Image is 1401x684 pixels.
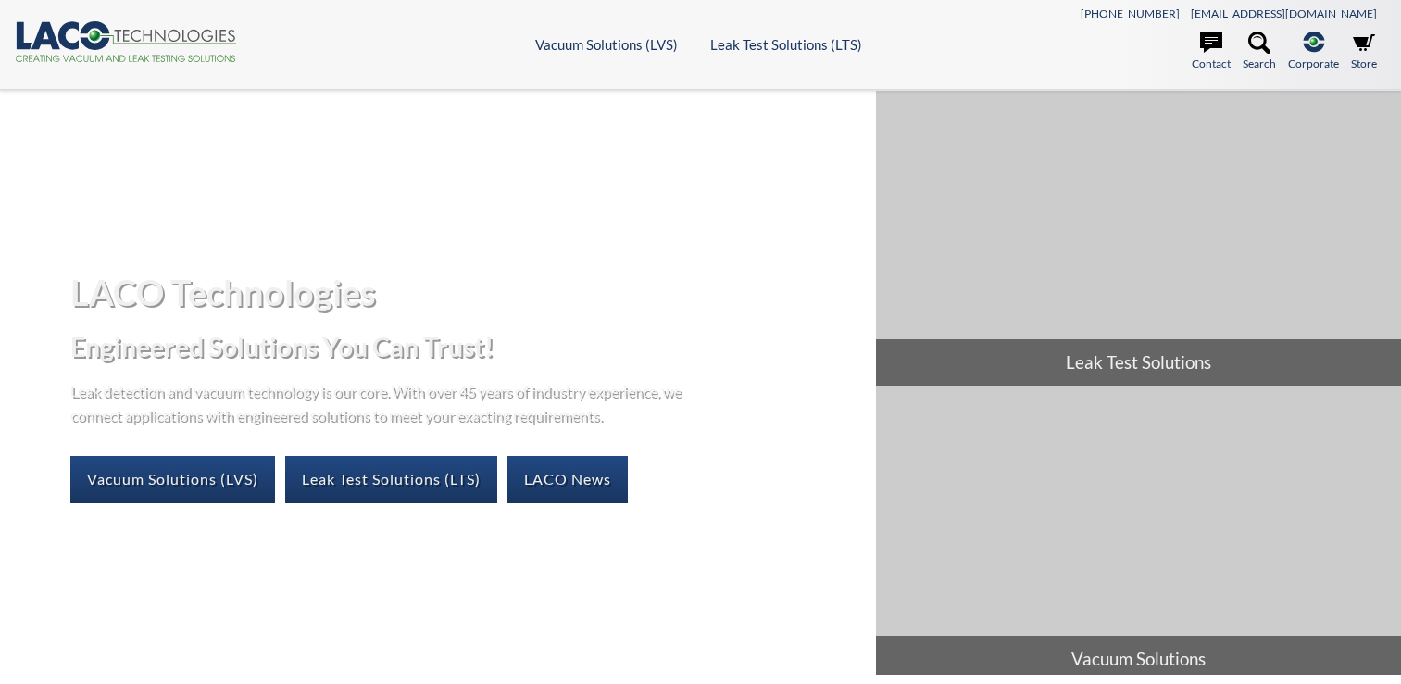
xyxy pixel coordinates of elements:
[710,36,862,53] a: Leak Test Solutions (LTS)
[1191,6,1377,20] a: [EMAIL_ADDRESS][DOMAIN_NAME]
[1192,32,1231,72] a: Contact
[876,636,1401,682] span: Vacuum Solutions
[1351,32,1377,72] a: Store
[507,456,628,502] a: LACO News
[1243,32,1276,72] a: Search
[876,339,1401,386] span: Leak Test Solutions
[535,36,678,53] a: Vacuum Solutions (LVS)
[70,270,861,315] h1: LACO Technologies
[1288,55,1339,72] span: Corporate
[876,91,1401,386] a: Leak Test Solutions
[70,330,861,364] h2: Engineered Solutions You Can Trust!
[876,386,1401,681] a: Vacuum Solutions
[1081,6,1180,20] a: [PHONE_NUMBER]
[70,379,691,426] p: Leak detection and vacuum technology is our core. With over 45 years of industry experience, we c...
[285,456,497,502] a: Leak Test Solutions (LTS)
[70,456,275,502] a: Vacuum Solutions (LVS)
